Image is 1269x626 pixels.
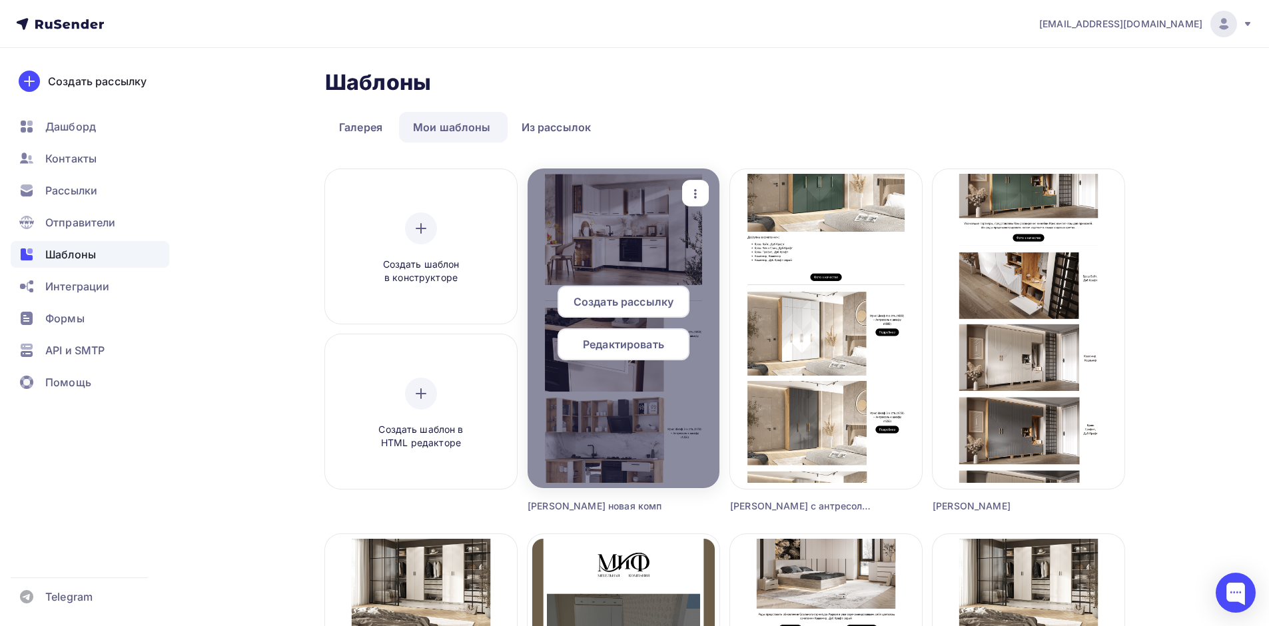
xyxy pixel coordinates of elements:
span: [EMAIL_ADDRESS][DOMAIN_NAME] [1039,17,1202,31]
div: Создать рассылку [48,73,147,89]
a: Шаблоны [11,241,169,268]
a: Мои шаблоны [399,112,505,143]
span: Создать шаблон в HTML редакторе [358,423,484,450]
a: Дашборд [11,113,169,140]
span: Формы [45,310,85,326]
span: Создать шаблон в конструкторе [358,258,484,285]
a: Рассылки [11,177,169,204]
h2: Шаблоны [325,69,431,96]
span: Помощь [45,374,91,390]
span: Рассылки [45,182,97,198]
span: Дашборд [45,119,96,135]
span: API и SMTP [45,342,105,358]
span: Создать рассылку [574,294,673,310]
span: Шаблоны [45,246,96,262]
span: Редактировать [583,336,664,352]
span: Telegram [45,589,93,605]
div: [PERSON_NAME] [933,499,1076,513]
div: [PERSON_NAME] с антресолями [730,499,874,513]
span: Интеграции [45,278,109,294]
a: Отправители [11,209,169,236]
a: [EMAIL_ADDRESS][DOMAIN_NAME] [1039,11,1253,37]
span: Контакты [45,151,97,166]
span: Отправители [45,214,116,230]
div: [PERSON_NAME] новая комп [528,499,671,513]
a: Галерея [325,112,396,143]
a: Из рассылок [508,112,606,143]
a: Контакты [11,145,169,172]
a: Формы [11,305,169,332]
